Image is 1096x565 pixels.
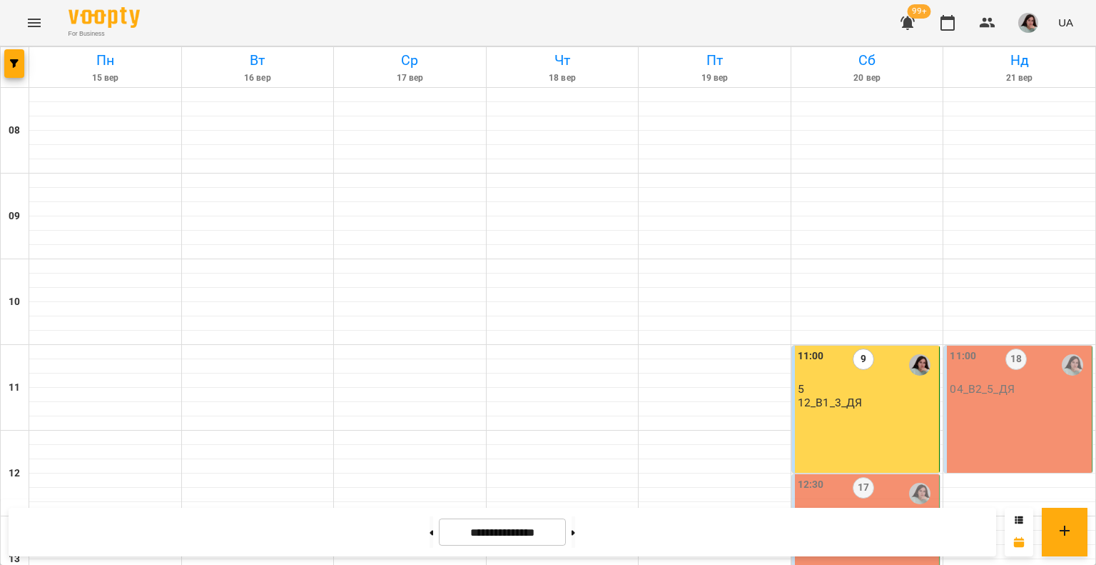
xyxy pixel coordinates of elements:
h6: 21 вер [945,71,1093,85]
h6: 12 [9,466,20,481]
span: For Business [68,29,140,39]
img: Дар'я Я. [909,354,930,376]
label: 9 [853,349,874,370]
h6: 17 вер [336,71,484,85]
button: Menu [17,6,51,40]
h6: 19 вер [641,71,788,85]
label: 11:00 [798,349,824,364]
img: af639ac19055896d32b34a874535cdcb.jpeg [1018,13,1038,33]
label: 17 [853,477,874,499]
h6: Нд [945,49,1093,71]
h6: 09 [9,209,20,224]
h6: Ср [336,49,484,71]
p: 5 [798,383,937,395]
img: Voopty Logo [68,7,140,28]
h6: 18 вер [489,71,636,85]
label: 12:30 [798,477,824,493]
h6: Сб [793,49,941,71]
span: UA [1058,15,1073,30]
h6: Вт [184,49,332,71]
h6: Пн [31,49,179,71]
h6: 10 [9,294,20,310]
h6: Чт [489,49,636,71]
img: Дар'я Я. [909,483,930,504]
h6: 16 вер [184,71,332,85]
button: UA [1052,9,1079,36]
label: 18 [1005,349,1027,370]
h6: Пт [641,49,788,71]
p: 12_В1_3_ДЯ [798,396,862,409]
h6: 08 [9,123,20,139]
label: 11:00 [950,349,976,364]
span: 99+ [908,4,931,19]
h6: 15 вер [31,71,179,85]
p: 04_В2_5_ДЯ [950,383,1014,395]
h6: 11 [9,380,20,396]
img: Дар'я Я. [1062,354,1083,376]
h6: 20 вер [793,71,941,85]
